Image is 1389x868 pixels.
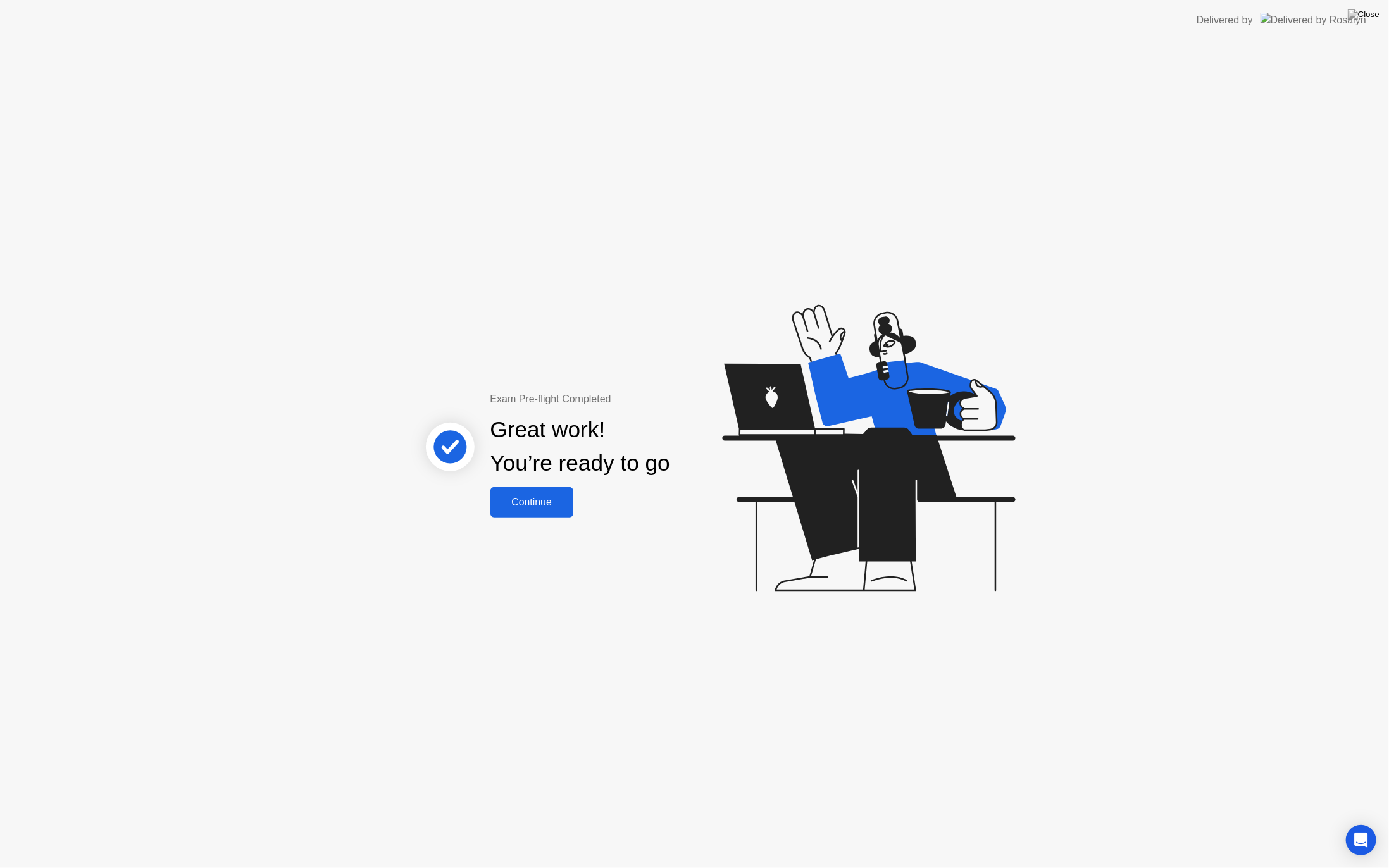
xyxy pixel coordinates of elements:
div: Open Intercom Messenger [1346,825,1376,855]
img: Delivered by Rosalyn [1261,13,1366,27]
div: Delivered by [1197,13,1253,28]
div: Exam Pre-flight Completed [490,392,752,407]
div: Continue [494,497,570,508]
button: Continue [490,487,573,518]
div: Great work! You’re ready to go [490,413,670,480]
img: Close [1348,9,1380,20]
